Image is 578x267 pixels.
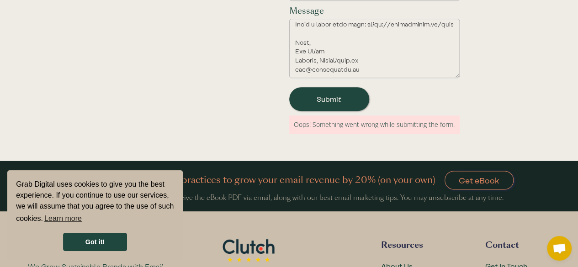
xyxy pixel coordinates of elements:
[485,239,567,251] div: Contact
[11,193,567,203] div: By subscribing, you consent to receive the eBook PDF via email, along with our best email marketi...
[289,115,460,134] div: Email Form failure
[445,171,514,189] a: Get eBook
[289,87,369,111] input: Submit
[63,233,127,251] a: dismiss cookie message
[43,212,83,225] a: learn more about cookies
[16,179,174,225] span: Grab Digital uses cookies to give you the best experience. If you continue to use our services, w...
[7,170,183,260] div: cookieconsent
[65,172,445,188] h4: Get our free eBook & best practices to grow your email revenue by 20% (on your own)
[381,239,462,251] div: Resources
[289,5,460,16] label: Message
[547,236,572,261] div: Open chat
[294,120,456,129] div: Oops! Something went wrong while submitting the form.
